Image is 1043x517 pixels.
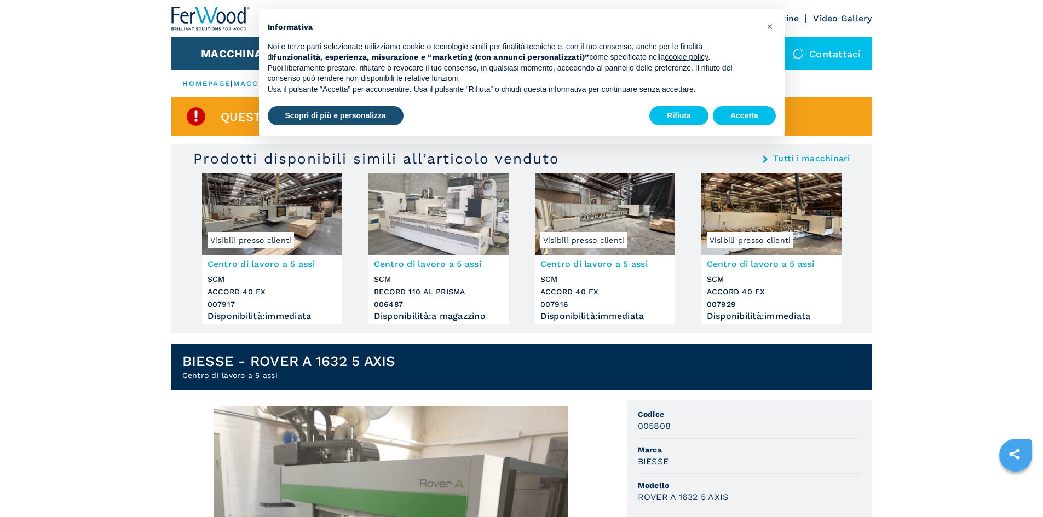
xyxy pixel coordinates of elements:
[767,20,773,33] span: ×
[793,48,804,59] img: Contattaci
[638,409,861,420] span: Codice
[707,273,836,311] h3: SCM ACCORD 40 FX 007929
[193,150,560,167] h3: Prodotti disponibili simili all’articolo venduto
[202,173,342,324] a: Centro di lavoro a 5 assi SCM ACCORD 40 FXVisibili presso clientiCentro di lavoro a 5 assiSCMACCO...
[268,63,758,84] p: Puoi liberamente prestare, rifiutare o revocare il tuo consenso, in qualsiasi momento, accedendo ...
[638,480,861,491] span: Modello
[233,79,291,88] a: macchinari
[540,232,627,248] span: Visibili presso clienti
[665,53,708,61] a: cookie policy
[813,13,872,24] a: Video Gallery
[638,444,861,455] span: Marca
[171,7,250,31] img: Ferwood
[268,42,758,63] p: Noi e terze parti selezionate utilizziamo cookie o tecnologie simili per finalità tecniche e, con...
[540,273,670,311] h3: SCM ACCORD 40 FX 007916
[208,273,337,311] h3: SCM ACCORD 40 FX 007917
[707,258,836,270] h3: Centro di lavoro a 5 assi
[762,18,779,35] button: Chiudi questa informativa
[268,84,758,95] p: Usa il pulsante “Accetta” per acconsentire. Usa il pulsante “Rifiuta” o chiudi questa informativa...
[540,313,670,319] div: Disponibilità : immediata
[182,352,396,370] h1: BIESSE - ROVER A 1632 5 AXIS
[540,258,670,270] h3: Centro di lavoro a 5 assi
[773,154,850,163] a: Tutti i macchinari
[208,313,337,319] div: Disponibilità : immediata
[185,106,207,127] img: SoldProduct
[701,173,842,324] a: Centro di lavoro a 5 assi SCM ACCORD 40 FXVisibili presso clientiCentro di lavoro a 5 assiSCMACCO...
[268,106,404,126] button: Scopri di più e personalizza
[368,173,509,255] img: Centro di lavoro a 5 assi SCM RECORD 110 AL PRISMA
[208,232,295,248] span: Visibili presso clienti
[638,455,669,468] h3: BIESSE
[535,173,675,255] img: Centro di lavoro a 5 assi SCM ACCORD 40 FX
[638,420,671,432] h3: 005808
[374,258,503,270] h3: Centro di lavoro a 5 assi
[182,370,396,381] h2: Centro di lavoro a 5 assi
[201,47,274,60] button: Macchinari
[1001,440,1028,468] a: sharethis
[638,491,729,503] h3: ROVER A 1632 5 AXIS
[701,173,842,255] img: Centro di lavoro a 5 assi SCM ACCORD 40 FX
[208,258,337,270] h3: Centro di lavoro a 5 assi
[707,232,794,248] span: Visibili presso clienti
[707,313,836,319] div: Disponibilità : immediata
[202,173,342,255] img: Centro di lavoro a 5 assi SCM ACCORD 40 FX
[713,106,776,126] button: Accetta
[374,313,503,319] div: Disponibilità : a magazzino
[268,22,758,33] h2: Informativa
[996,468,1035,509] iframe: Chat
[535,173,675,324] a: Centro di lavoro a 5 assi SCM ACCORD 40 FXVisibili presso clientiCentro di lavoro a 5 assiSCMACCO...
[782,37,872,70] div: Contattaci
[273,53,589,61] strong: funzionalità, esperienza, misurazione e “marketing (con annunci personalizzati)”
[182,79,231,88] a: HOMEPAGE
[221,111,434,123] span: Questo articolo è già venduto
[649,106,708,126] button: Rifiuta
[368,173,509,324] a: Centro di lavoro a 5 assi SCM RECORD 110 AL PRISMACentro di lavoro a 5 assiSCMRECORD 110 AL PRISM...
[374,273,503,311] h3: SCM RECORD 110 AL PRISMA 006487
[231,79,233,88] span: |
